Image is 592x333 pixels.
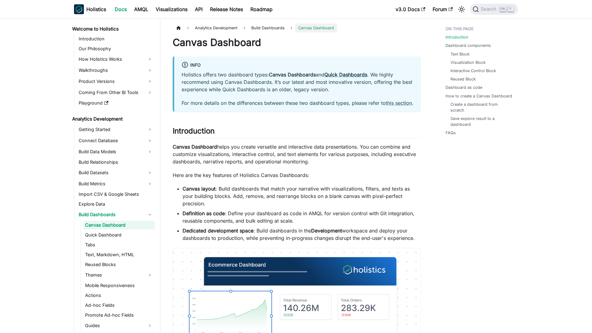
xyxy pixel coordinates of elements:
a: Reused Blocks [83,260,155,269]
a: Text Block [450,51,470,57]
a: Import CSV & Google Sheets [77,190,155,199]
a: Introduction [446,34,468,40]
a: this section [386,100,412,106]
strong: Canvas Dashboard [173,144,217,150]
p: Holistics offers two dashboard types: and . We highly recommend using Canvas Dashboards. It’s our... [182,71,413,93]
a: Themes [83,270,155,280]
a: Build Metrics [77,179,155,189]
a: Walkthroughs [77,65,155,75]
a: Product Versions [77,76,155,86]
a: Release Notes [206,4,247,14]
b: Holistics [86,6,106,13]
strong: Definition as code [183,210,225,216]
div: info [182,61,413,69]
li: : Define your dashboard as code in AMQL for version control with Git integration, reusable compon... [183,210,421,224]
a: v3.0 Docs [392,4,429,14]
strong: Dedicated development space [183,228,253,234]
a: Forum [429,4,456,14]
a: Welcome to Holistics [70,25,155,33]
a: Build Dashboards [77,210,155,220]
a: HolisticsHolistics [74,4,106,14]
a: Tabs [83,240,155,249]
a: Ad-hoc Fields [83,301,155,310]
span: Build Dashboards [248,23,288,32]
a: Build Datasets [77,168,155,178]
a: Interactive Control Block [450,68,496,74]
a: Coming From Other BI Tools [77,88,155,97]
a: Explore Data [77,200,155,208]
a: Getting Started [77,125,155,134]
a: Connect Database [77,136,155,146]
a: Build Data Models [77,147,155,157]
a: API [191,4,206,14]
li: : Build dashboards in the workspace and deploy your dashboards to production, while preventing in... [183,227,421,242]
h1: Canvas Dashboard [173,36,421,49]
strong: Development [311,228,342,234]
a: Build Relationships [77,158,155,166]
h2: Introduction [173,126,421,138]
a: Mobile Responsiveness [83,281,155,290]
nav: Docs sidebar [68,18,160,333]
strong: Canvas Dashboards [269,72,316,78]
a: Roadmap [247,4,276,14]
a: Quick Dashboards [324,72,367,78]
p: For more details on the differences between these two dashboard types, please refer to . [182,99,413,107]
a: Home page [173,23,184,32]
a: Introduction [77,35,155,43]
a: Quick Dashboard [83,231,155,239]
a: Our Philosophy [77,44,155,53]
span: Analytics Development [192,23,240,32]
a: Visualization Block [450,60,486,65]
a: Promote Ad-hoc Fields [83,311,155,319]
li: : Build dashboards that match your narrative with visualizations, filters, and texts as your buil... [183,185,421,207]
a: Visualizations [152,4,191,14]
a: Docs [111,4,130,14]
a: Actions [83,291,155,300]
a: Guides [83,321,155,331]
img: Holistics [74,4,84,14]
button: Switch between dark and light mode (currently light mode) [457,4,467,14]
strong: Canvas layout [183,186,216,192]
a: Canvas Dashboard [83,221,155,229]
a: Analytics Development [70,115,155,123]
kbd: K [508,6,514,12]
p: Here are the key features of Holistics Canvas Dashboards: [173,171,421,179]
button: Search (Ctrl+K) [470,4,518,15]
a: Create a dashboard from scratch [450,101,512,113]
a: Dashboard components [446,43,491,48]
a: Reused Block [450,76,476,82]
span: Search [479,6,500,12]
a: FAQs [446,130,456,136]
a: AMQL [130,4,152,14]
span: Canvas Dashboard [295,23,337,32]
a: Dashboard as code [446,84,482,90]
a: Save explore result to a dashboard [450,116,512,127]
a: How Holistics Works [77,54,155,64]
nav: Breadcrumbs [173,23,421,32]
a: Text, Markdown, HTML [83,250,155,259]
a: How to create a Canvas Dashboard [446,93,512,99]
p: helps you create versatile and interactive data presentations. You can combine and customize visu... [173,143,421,165]
a: Playground [77,99,155,107]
